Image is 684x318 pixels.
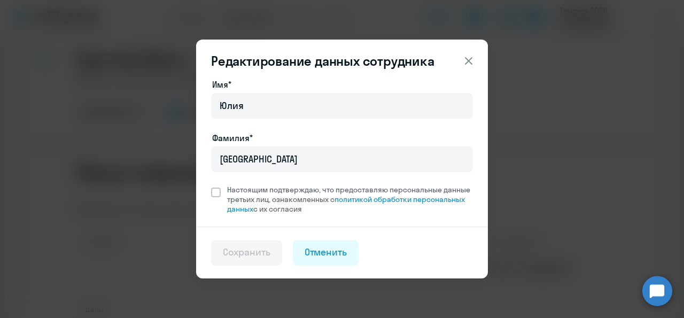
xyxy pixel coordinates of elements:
a: политикой обработки персональных данных [227,195,465,214]
label: Фамилия* [212,131,253,144]
div: Сохранить [223,245,270,259]
button: Отменить [293,240,359,266]
button: Сохранить [211,240,282,266]
div: Отменить [305,245,347,259]
header: Редактирование данных сотрудника [196,52,488,69]
span: Настоящим подтверждаю, что предоставляю персональные данные третьих лиц, ознакомленных с с их сог... [227,185,473,214]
